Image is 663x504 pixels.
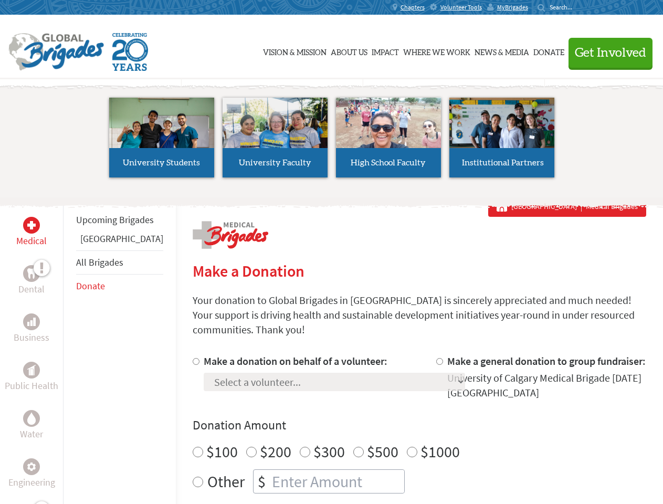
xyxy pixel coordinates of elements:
[18,282,45,297] p: Dental
[76,214,154,226] a: Upcoming Brigades
[76,275,163,298] li: Donate
[27,412,36,424] img: Water
[449,98,554,167] img: menu_brigades_submenu_4.jpg
[475,25,529,77] a: News & Media
[109,98,214,177] a: University Students
[8,33,104,71] img: Global Brigades Logo
[569,38,653,68] button: Get Involved
[76,256,123,268] a: All Brigades
[575,47,646,59] span: Get Involved
[193,293,646,337] p: Your donation to Global Brigades in [GEOGRAPHIC_DATA] is sincerely appreciated and much needed! Y...
[5,362,58,393] a: Public HealthPublic Health
[447,354,646,367] label: Make a general donation to group fundraiser:
[8,475,55,490] p: Engineering
[223,98,328,177] a: University Faculty
[550,3,580,11] input: Search...
[449,98,554,177] a: Institutional Partners
[76,250,163,275] li: All Brigades
[206,442,238,461] label: $100
[18,265,45,297] a: DentalDental
[23,362,40,379] div: Public Health
[23,313,40,330] div: Business
[23,265,40,282] div: Dental
[497,3,528,12] span: MyBrigades
[14,313,49,345] a: BusinessBusiness
[462,159,544,167] span: Institutional Partners
[8,458,55,490] a: EngineeringEngineering
[263,25,327,77] a: Vision & Mission
[23,410,40,427] div: Water
[20,427,43,442] p: Water
[313,442,345,461] label: $300
[533,25,564,77] a: Donate
[336,98,441,149] img: menu_brigades_submenu_3.jpg
[27,463,36,471] img: Engineering
[331,25,367,77] a: About Us
[223,98,328,168] img: menu_brigades_submenu_2.jpg
[260,442,291,461] label: $200
[27,268,36,278] img: Dental
[403,25,470,77] a: Where We Work
[123,159,200,167] span: University Students
[401,3,425,12] span: Chapters
[109,98,214,167] img: menu_brigades_submenu_1.jpg
[16,217,47,248] a: MedicalMedical
[367,442,398,461] label: $500
[336,98,441,177] a: High School Faculty
[27,365,36,375] img: Public Health
[270,470,404,493] input: Enter Amount
[204,354,387,367] label: Make a donation on behalf of a volunteer:
[20,410,43,442] a: WaterWater
[5,379,58,393] p: Public Health
[193,221,268,249] img: logo-medical.png
[193,417,646,434] h4: Donation Amount
[23,458,40,475] div: Engineering
[254,470,270,493] div: $
[351,159,426,167] span: High School Faculty
[27,221,36,229] img: Medical
[239,159,311,167] span: University Faculty
[420,442,460,461] label: $1000
[16,234,47,248] p: Medical
[76,232,163,250] li: Panama
[112,33,148,71] img: Global Brigades Celebrating 20 Years
[207,469,245,493] label: Other
[193,261,646,280] h2: Make a Donation
[372,25,399,77] a: Impact
[27,318,36,326] img: Business
[76,280,105,292] a: Donate
[447,371,646,400] div: University of Calgary Medical Brigade [DATE] [GEOGRAPHIC_DATA]
[80,233,163,245] a: [GEOGRAPHIC_DATA]
[76,208,163,232] li: Upcoming Brigades
[440,3,482,12] span: Volunteer Tools
[23,217,40,234] div: Medical
[14,330,49,345] p: Business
